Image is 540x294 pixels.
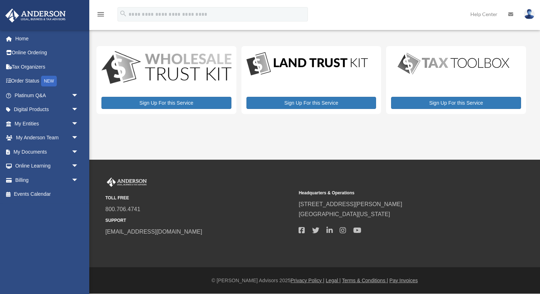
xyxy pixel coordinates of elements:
a: Events Calendar [5,187,89,201]
a: Terms & Conditions | [342,278,388,283]
small: TOLL FREE [105,194,294,202]
a: Privacy Policy | [291,278,325,283]
img: LandTrust_lgo-1.jpg [246,51,368,77]
a: Online Learningarrow_drop_down [5,159,89,173]
a: Digital Productsarrow_drop_down [5,103,86,117]
a: Legal | [326,278,341,283]
span: arrow_drop_down [71,159,86,174]
i: search [119,10,127,18]
a: [GEOGRAPHIC_DATA][US_STATE] [299,211,390,217]
a: Sign Up For this Service [391,97,521,109]
img: Anderson Advisors Platinum Portal [105,178,148,187]
span: arrow_drop_down [71,131,86,145]
span: arrow_drop_down [71,103,86,117]
small: SUPPORT [105,217,294,224]
a: Sign Up For this Service [101,97,231,109]
a: Sign Up For this Service [246,97,376,109]
div: NEW [41,76,57,86]
a: My Anderson Teamarrow_drop_down [5,131,89,145]
a: My Documentsarrow_drop_down [5,145,89,159]
span: arrow_drop_down [71,116,86,131]
a: Billingarrow_drop_down [5,173,89,187]
div: © [PERSON_NAME] Advisors 2025 [89,276,540,285]
a: Home [5,31,89,46]
i: menu [96,10,105,19]
span: arrow_drop_down [71,88,86,103]
a: Order StatusNEW [5,74,89,89]
a: [EMAIL_ADDRESS][DOMAIN_NAME] [105,229,202,235]
span: arrow_drop_down [71,145,86,159]
img: WS-Trust-Kit-lgo-1.jpg [101,51,231,85]
a: Pay Invoices [389,278,417,283]
img: Anderson Advisors Platinum Portal [3,9,68,23]
a: menu [96,13,105,19]
img: User Pic [524,9,535,19]
a: Online Ordering [5,46,89,60]
a: [STREET_ADDRESS][PERSON_NAME] [299,201,402,207]
a: My Entitiesarrow_drop_down [5,116,89,131]
a: 800.706.4741 [105,206,140,212]
span: arrow_drop_down [71,173,86,188]
a: Tax Organizers [5,60,89,74]
a: Platinum Q&Aarrow_drop_down [5,88,89,103]
small: Headquarters & Operations [299,189,487,197]
img: taxtoolbox_new-1.webp [391,51,516,76]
